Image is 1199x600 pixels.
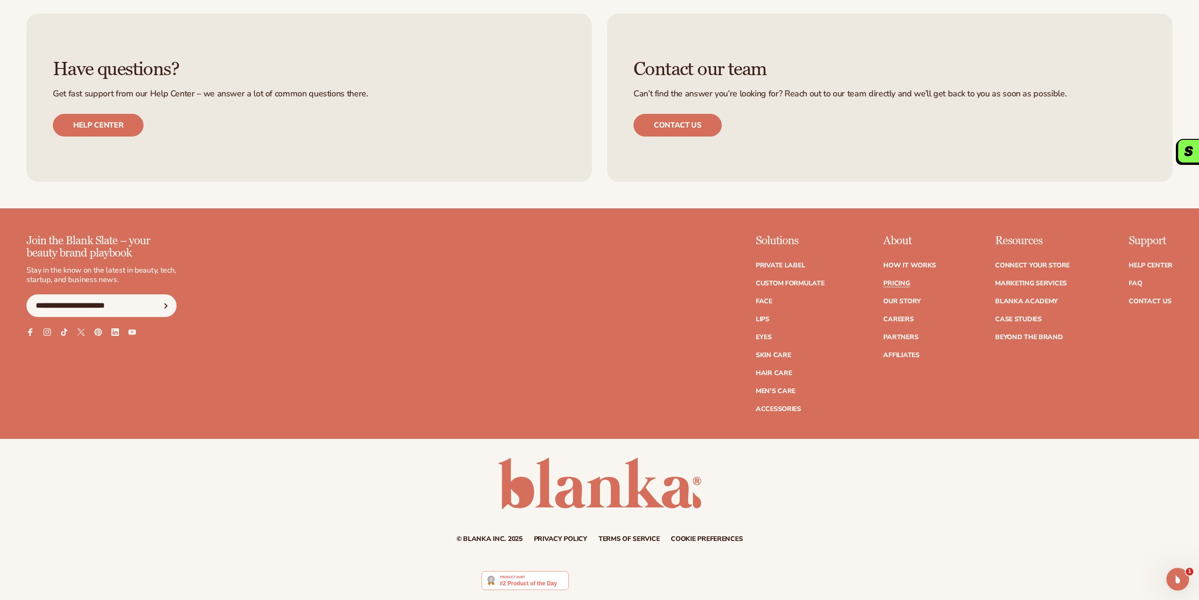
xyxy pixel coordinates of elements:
img: Blanka - Start a beauty or cosmetic line in under 5 minutes | Product Hunt [481,571,569,590]
a: Men's Care [756,388,795,394]
h3: Have questions? [53,59,566,80]
a: Beyond the brand [995,334,1063,341]
a: Marketing services [995,280,1067,287]
span: 1 [1186,568,1193,575]
a: Help center [53,114,144,137]
a: Our Story [883,298,920,305]
a: Contact us [633,114,722,137]
iframe: Intercom live chat [1166,568,1189,591]
p: Get fast support from our Help Center – we answer a lot of common questions there. [53,89,566,99]
a: Contact Us [1129,298,1171,305]
p: Join the Blank Slate – your beauty brand playbook [26,235,177,260]
a: Hair Care [756,370,792,377]
a: Affiliates [883,352,919,359]
a: Eyes [756,334,772,341]
a: Privacy policy [534,536,587,542]
a: Skin Care [756,352,791,359]
a: Pricing [883,280,910,287]
p: Stay in the know on the latest in beauty, tech, startup, and business news. [26,266,177,285]
a: How It Works [883,262,936,269]
a: Accessories [756,406,801,412]
iframe: Customer reviews powered by Trustpilot [576,571,718,595]
button: Subscribe [155,294,176,317]
a: Lips [756,316,769,323]
h3: Contact our team [633,59,1146,80]
p: Support [1129,235,1173,247]
a: Custom formulate [756,280,825,287]
a: Connect your store [995,262,1070,269]
a: Blanka Academy [995,298,1058,305]
a: FAQ [1129,280,1142,287]
a: Private label [756,262,805,269]
p: About [883,235,936,247]
small: © Blanka Inc. 2025 [456,534,523,543]
a: Partners [883,334,918,341]
a: Cookie preferences [671,536,743,542]
a: Face [756,298,772,305]
p: Solutions [756,235,825,247]
a: Case Studies [995,316,1042,323]
a: Help Center [1129,262,1173,269]
p: Can’t find the answer you’re looking for? Reach out to our team directly and we’ll get back to yo... [633,89,1146,99]
a: Careers [883,316,913,323]
p: Resources [995,235,1070,247]
a: Terms of service [599,536,660,542]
